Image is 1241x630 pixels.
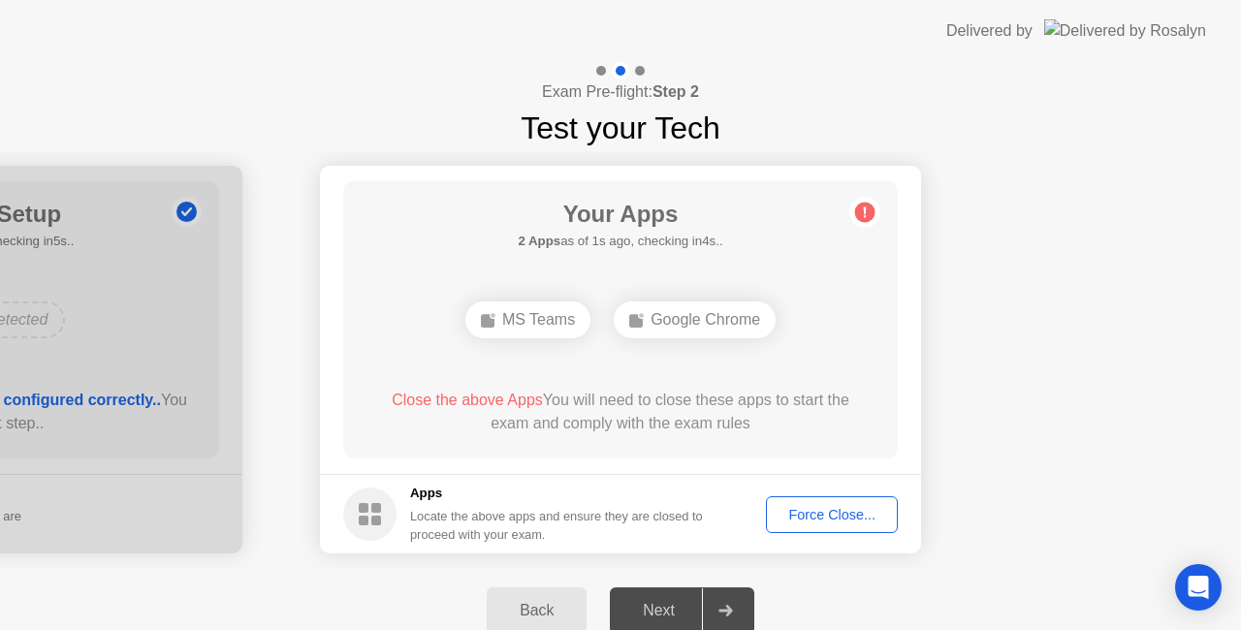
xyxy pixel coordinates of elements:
[493,602,581,619] div: Back
[766,496,898,533] button: Force Close...
[946,19,1033,43] div: Delivered by
[518,232,722,251] h5: as of 1s ago, checking in4s..
[465,301,590,338] div: MS Teams
[1044,19,1206,42] img: Delivered by Rosalyn
[410,507,704,544] div: Locate the above apps and ensure they are closed to proceed with your exam.
[521,105,720,151] h1: Test your Tech
[616,602,702,619] div: Next
[773,507,891,522] div: Force Close...
[518,234,560,248] b: 2 Apps
[542,80,699,104] h4: Exam Pre-flight:
[410,484,704,503] h5: Apps
[1175,564,1222,611] div: Open Intercom Messenger
[652,83,699,100] b: Step 2
[371,389,871,435] div: You will need to close these apps to start the exam and comply with the exam rules
[518,197,722,232] h1: Your Apps
[614,301,776,338] div: Google Chrome
[392,392,543,408] span: Close the above Apps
